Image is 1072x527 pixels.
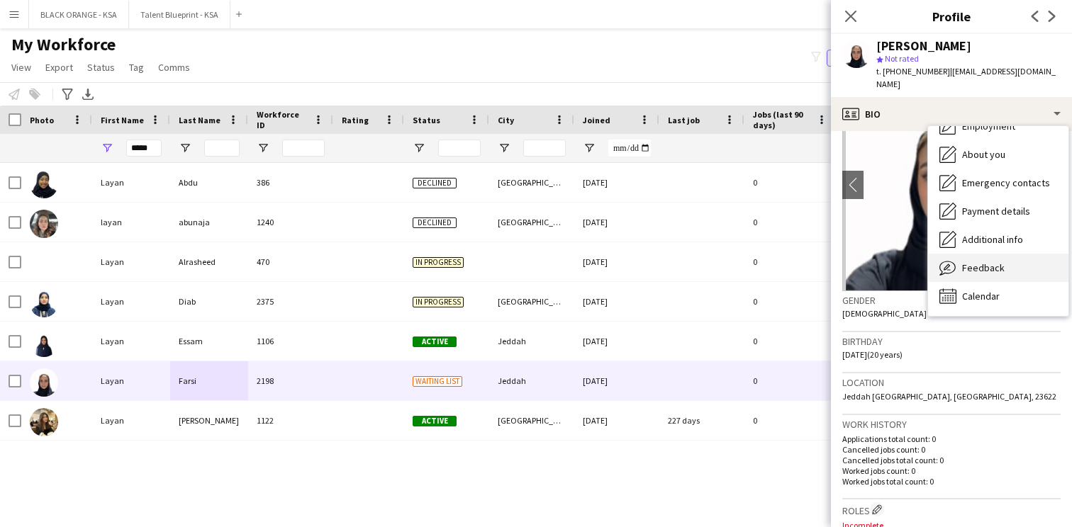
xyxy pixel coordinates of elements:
span: Feedback [962,261,1005,274]
a: View [6,58,37,76]
button: Open Filter Menu [413,142,425,154]
h3: Profile [831,7,1072,25]
img: layan abunaja [30,210,58,238]
app-action-btn: Export XLSX [79,86,96,103]
div: Additional info [928,225,1068,254]
span: Calendar [962,290,1000,302]
span: Employment [962,120,1015,132]
p: Worked jobs count: 0 [842,465,1061,476]
div: [GEOGRAPHIC_DATA] [489,163,574,202]
span: Active [413,416,457,426]
button: Open Filter Menu [101,142,113,154]
button: Everyone2,351 [827,50,898,67]
input: First Name Filter Input [126,140,162,157]
input: City Filter Input [523,140,566,157]
span: Emergency contacts [962,176,1050,189]
div: Calendar [928,282,1068,310]
h3: Birthday [842,335,1061,348]
a: Status [82,58,121,76]
div: layan [92,203,170,242]
h3: Work history [842,418,1061,431]
div: Layan [92,282,170,321]
img: Layan Mohammed [30,408,58,436]
div: 227 days [659,401,744,440]
div: 470 [248,242,333,281]
p: Cancelled jobs count: 0 [842,444,1061,455]
div: 1106 [248,322,333,361]
span: Last Name [179,115,220,125]
div: [PERSON_NAME] [170,401,248,440]
span: Export [45,61,73,74]
div: [DATE] [574,242,659,281]
div: Payment details [928,197,1068,225]
h3: Location [842,376,1061,389]
span: Photo [30,115,54,125]
span: Declined [413,178,457,188]
div: Essam [170,322,248,361]
button: Open Filter Menu [583,142,596,154]
span: View [11,61,31,74]
button: BLACK ORANGE - KSA [29,1,129,28]
div: [GEOGRAPHIC_DATA] [489,401,574,440]
div: 386 [248,163,333,202]
div: 0 [744,401,837,440]
span: First Name [101,115,144,125]
span: [DEMOGRAPHIC_DATA] [842,308,927,319]
span: Jobs (last 90 days) [753,109,811,130]
span: Last job [668,115,700,125]
span: In progress [413,257,464,268]
div: Emergency contacts [928,169,1068,197]
div: Feedback [928,254,1068,282]
span: In progress [413,297,464,307]
span: Rating [342,115,369,125]
span: Status [413,115,440,125]
a: Tag [123,58,150,76]
img: Layan Diab [30,289,58,317]
span: Payment details [962,205,1030,217]
span: t. [PHONE_NUMBER] [876,66,950,76]
div: Diab [170,282,248,321]
span: [DATE] (20 years) [842,349,903,360]
p: Applications total count: 0 [842,433,1061,444]
div: 0 [744,361,837,400]
div: [DATE] [574,401,659,440]
div: 0 [744,282,837,321]
input: Status Filter Input [438,140,481,157]
div: [DATE] [574,163,659,202]
p: Cancelled jobs total count: 0 [842,455,1061,465]
div: Abdu [170,163,248,202]
div: abunaja [170,203,248,242]
div: 0 [744,322,837,361]
div: 0 [744,203,837,242]
div: 0 [744,242,837,281]
span: About you [962,148,1005,161]
div: [DATE] [574,361,659,400]
span: Tag [129,61,144,74]
img: Layan Farsi [30,368,58,397]
div: Layan [92,242,170,281]
div: Alrasheed [170,242,248,281]
div: Layan [92,322,170,361]
div: [DATE] [574,322,659,361]
div: 1240 [248,203,333,242]
button: Talent Blueprint - KSA [129,1,230,28]
span: Jeddah [GEOGRAPHIC_DATA], [GEOGRAPHIC_DATA], 23622 [842,391,1056,402]
div: Employment [928,112,1068,140]
span: Declined [413,217,457,228]
span: | [EMAIL_ADDRESS][DOMAIN_NAME] [876,66,1056,89]
div: [GEOGRAPHIC_DATA] [489,203,574,242]
span: City [498,115,514,125]
div: [DATE] [574,282,659,321]
app-action-btn: Advanced filters [59,86,76,103]
span: Workforce ID [257,109,308,130]
button: Open Filter Menu [179,142,191,154]
div: Farsi [170,361,248,400]
div: [GEOGRAPHIC_DATA] [489,282,574,321]
div: Layan [92,401,170,440]
h3: Roles [842,502,1061,517]
div: Jeddah [489,361,574,400]
img: Layan Abdu [30,170,58,198]
span: My Workforce [11,34,116,55]
input: Last Name Filter Input [204,140,240,157]
div: 2375 [248,282,333,321]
